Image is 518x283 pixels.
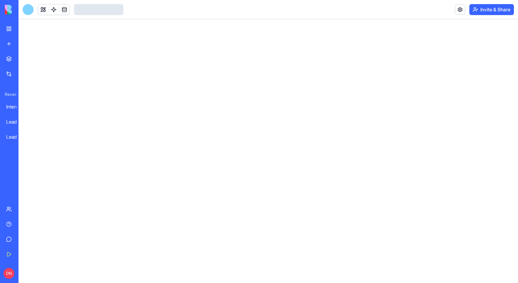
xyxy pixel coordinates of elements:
a: Intercom Sync & Search [2,100,29,114]
div: Lead Enrichment Pro [6,118,25,125]
a: Lead Enrichment Pro [2,115,29,129]
span: DN [3,268,14,279]
a: Lead Enrichment Hub [2,130,29,144]
div: Intercom Sync & Search [6,103,25,110]
span: Recent [2,92,16,97]
button: Invite & Share [469,4,514,15]
div: Lead Enrichment Hub [6,133,25,140]
img: logo [5,5,47,14]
